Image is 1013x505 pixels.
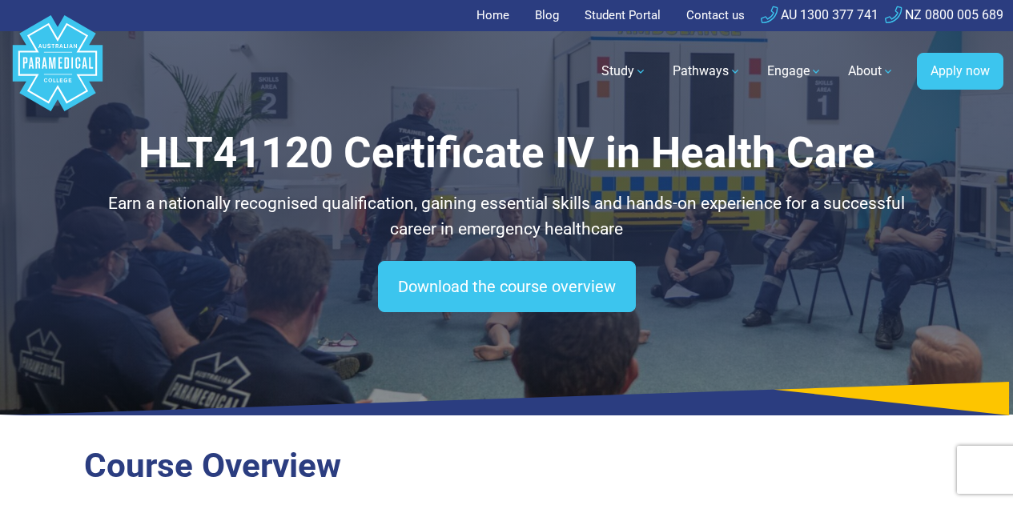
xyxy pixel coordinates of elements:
p: Earn a nationally recognised qualification, gaining essential skills and hands-on experience for ... [84,191,929,242]
a: AU 1300 377 741 [761,7,878,22]
h1: HLT41120 Certificate IV in Health Care [84,128,929,178]
a: About [838,49,904,94]
a: Pathways [663,49,751,94]
a: Download the course overview [378,261,636,312]
a: Apply now [917,53,1003,90]
a: Australian Paramedical College [10,31,106,112]
h2: Course Overview [84,446,929,487]
a: Engage [758,49,832,94]
a: NZ 0800 005 689 [885,7,1003,22]
a: Study [592,49,657,94]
